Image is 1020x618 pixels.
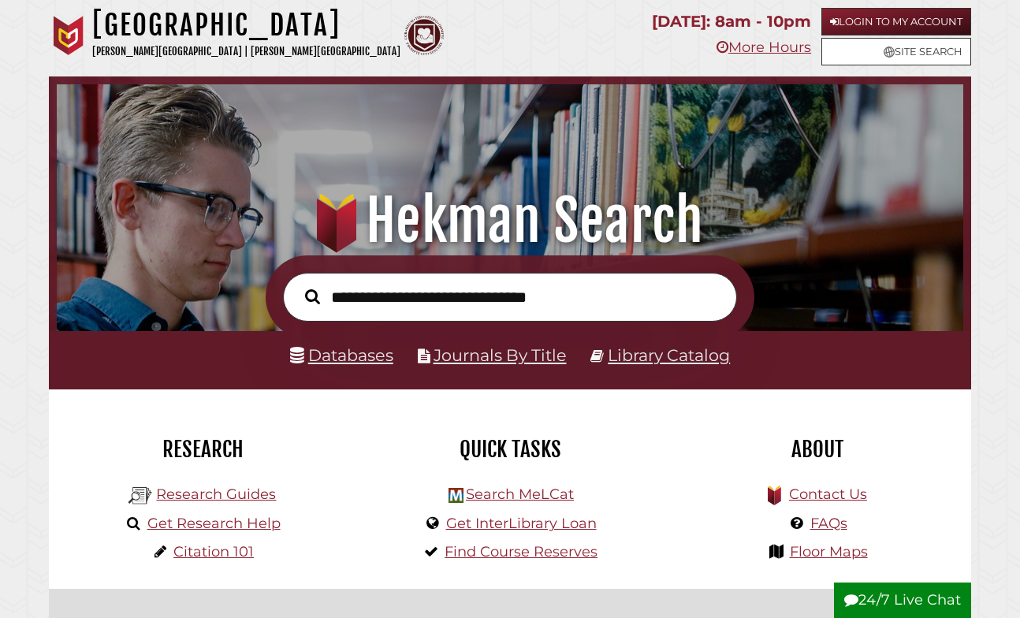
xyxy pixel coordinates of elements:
img: Calvin University [49,16,88,55]
h1: [GEOGRAPHIC_DATA] [92,8,400,43]
a: Journals By Title [434,345,567,365]
img: Hekman Library Logo [449,488,463,503]
a: Contact Us [789,486,867,503]
p: [PERSON_NAME][GEOGRAPHIC_DATA] | [PERSON_NAME][GEOGRAPHIC_DATA] [92,43,400,61]
a: Search MeLCat [466,486,574,503]
a: Login to My Account [821,8,971,35]
h2: About [676,436,959,463]
a: Library Catalog [608,345,730,365]
p: [DATE]: 8am - 10pm [652,8,811,35]
a: More Hours [717,39,811,56]
a: FAQs [810,515,847,532]
h2: Quick Tasks [368,436,652,463]
img: Hekman Library Logo [128,484,152,508]
a: Get InterLibrary Loan [446,515,597,532]
a: Get Research Help [147,515,281,532]
a: Find Course Reserves [445,543,597,560]
a: Site Search [821,38,971,65]
h1: Hekman Search [72,186,947,255]
a: Research Guides [156,486,276,503]
a: Citation 101 [173,543,254,560]
i: Search [305,289,320,305]
button: Search [297,285,328,308]
a: Databases [290,345,393,365]
h2: Research [61,436,344,463]
img: Calvin Theological Seminary [404,16,444,55]
a: Floor Maps [790,543,868,560]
